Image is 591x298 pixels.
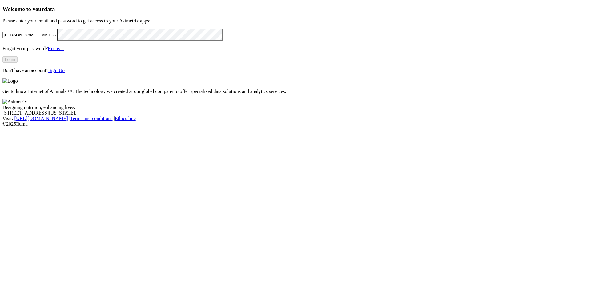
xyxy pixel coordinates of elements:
div: Designing nutrition, enhancing lives. [2,105,589,110]
div: Visit : | | [2,116,589,121]
span: data [44,6,55,12]
img: Logo [2,78,18,84]
h3: Welcome to your [2,6,589,13]
div: © 2025 Iluma [2,121,589,127]
input: Your email [2,32,57,38]
div: [STREET_ADDRESS][US_STATE]. [2,110,589,116]
img: Asimetrix [2,99,27,105]
p: Don't have an account? [2,68,589,73]
a: Terms and conditions [70,116,113,121]
p: Please enter your email and password to get access to your Asimetrix apps: [2,18,589,24]
p: Get to know Internet of Animals ™. The technology we created at our global company to offer speci... [2,89,589,94]
a: Ethics line [115,116,136,121]
p: Forgot your password? [2,46,589,51]
a: Sign Up [48,68,65,73]
button: Login [2,56,18,63]
a: [URL][DOMAIN_NAME] [14,116,68,121]
a: Recover [48,46,64,51]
